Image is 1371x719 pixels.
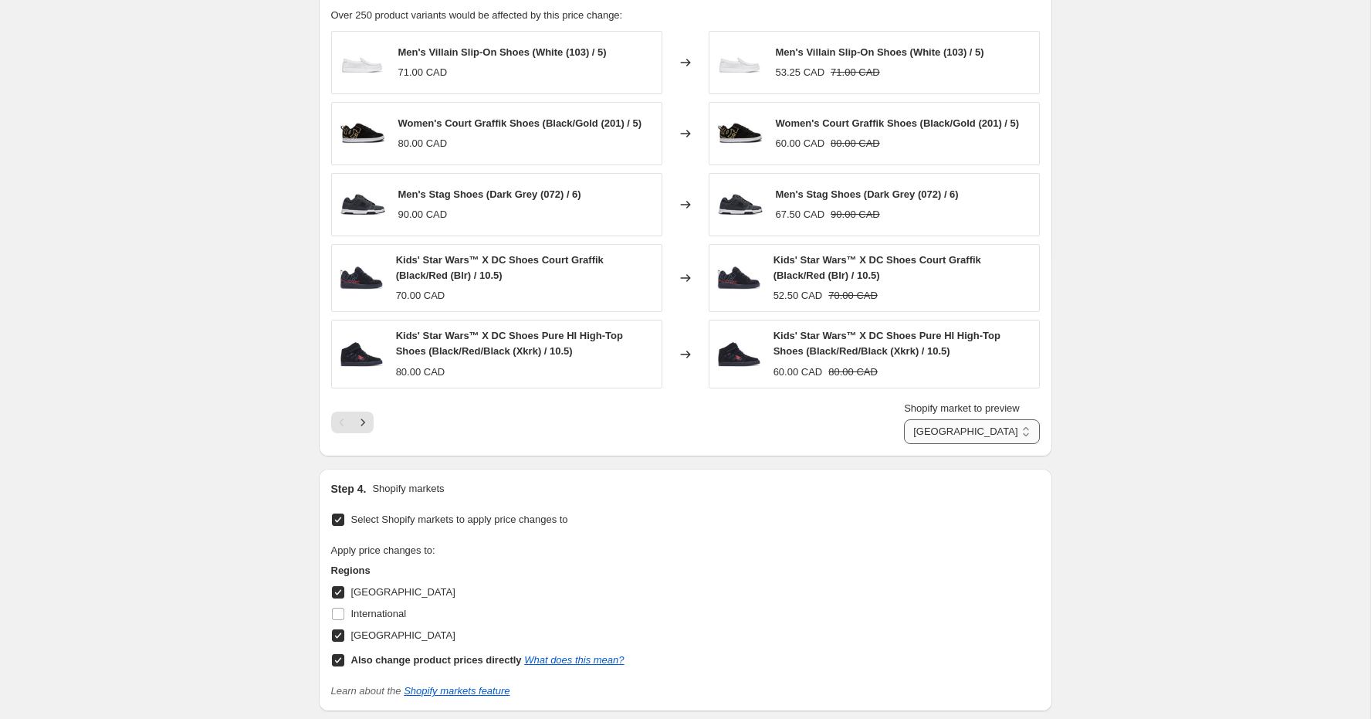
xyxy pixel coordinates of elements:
[776,207,825,222] div: 67.50 CAD
[398,188,581,200] span: Men's Stag Shoes (Dark Grey (072) / 6)
[524,654,624,666] a: What does this mean?
[331,481,367,497] h2: Step 4.
[776,65,825,80] div: 53.25 CAD
[717,110,763,157] img: 300678_201_s_80x.jpg
[398,207,448,222] div: 90.00 CAD
[398,65,448,80] div: 71.00 CAD
[717,331,761,378] img: adbs300380_xkrk_s_69b732fa-0abe-4569-a915-4cd32c5d9ff2_80x.jpg
[331,685,510,697] i: Learn about the
[340,39,386,86] img: adys100567_103_s_23b72e9e-5652-464e-9653-d28e1b7ac3d9_80x.jpg
[340,331,384,378] img: adbs300380_xkrk_s_69b732fa-0abe-4569-a915-4cd32c5d9ff2_80x.jpg
[372,481,444,497] p: Shopify markets
[774,330,1000,357] span: Kids' Star Wars™ X DC Shoes Pure HI High-Top Shoes (Black/Red/Black (Xkrk) / 10.5)
[351,586,455,598] span: [GEOGRAPHIC_DATA]
[398,136,448,151] div: 80.00 CAD
[717,255,761,301] img: adbs100307_blr_s_e4fcfe5c-e59d-4b32-af3e-b5b67340bb55_80x.jpg
[828,288,878,304] strike: 70.00 CAD
[396,254,604,281] span: Kids' Star Wars™ X DC Shoes Court Graffik (Black/Red (Blr) / 10.5)
[331,544,435,556] span: Apply price changes to:
[404,685,509,697] a: Shopify markets feature
[351,608,407,619] span: International
[351,654,522,666] b: Also change product prices directly
[396,330,623,357] span: Kids' Star Wars™ X DC Shoes Pure HI High-Top Shoes (Black/Red/Black (Xkrk) / 10.5)
[774,365,823,380] div: 60.00 CAD
[776,188,959,200] span: Men's Stag Shoes (Dark Grey (072) / 6)
[398,46,607,58] span: Men's Villain Slip-On Shoes (White (103) / 5)
[398,117,642,129] span: Women's Court Graffik Shoes (Black/Gold (201) / 5)
[774,288,823,304] div: 52.50 CAD
[831,207,880,222] strike: 90.00 CAD
[351,514,568,525] span: Select Shopify markets to apply price changes to
[351,629,455,641] span: [GEOGRAPHIC_DATA]
[904,402,1020,414] span: Shopify market to preview
[396,288,445,304] div: 70.00 CAD
[331,9,623,21] span: Over 250 product variants would be affected by this price change:
[831,65,880,80] strike: 71.00 CAD
[340,181,386,228] img: 320188_072_s_94b1389c-a588-4fa1-958f-a701e0e5ed0d_80x.jpg
[717,181,763,228] img: 320188_072_s_94b1389c-a588-4fa1-958f-a701e0e5ed0d_80x.jpg
[396,365,445,380] div: 80.00 CAD
[828,365,878,380] strike: 80.00 CAD
[776,117,1020,129] span: Women's Court Graffik Shoes (Black/Gold (201) / 5)
[831,136,880,151] strike: 80.00 CAD
[331,412,374,433] nav: Pagination
[340,255,384,301] img: adbs100307_blr_s_e4fcfe5c-e59d-4b32-af3e-b5b67340bb55_80x.jpg
[340,110,386,157] img: 300678_201_s_80x.jpg
[776,136,825,151] div: 60.00 CAD
[352,412,374,433] button: Next
[717,39,763,86] img: adys100567_103_s_23b72e9e-5652-464e-9653-d28e1b7ac3d9_80x.jpg
[331,563,625,578] h3: Regions
[776,46,984,58] span: Men's Villain Slip-On Shoes (White (103) / 5)
[774,254,981,281] span: Kids' Star Wars™ X DC Shoes Court Graffik (Black/Red (Blr) / 10.5)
